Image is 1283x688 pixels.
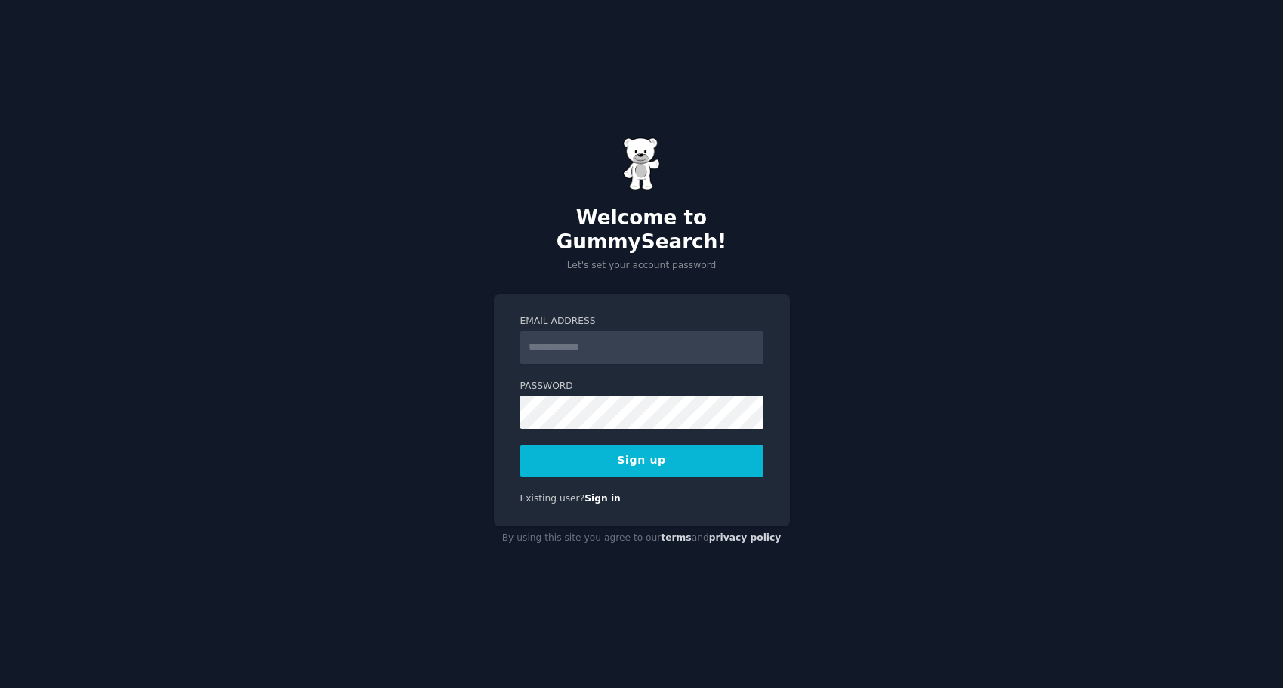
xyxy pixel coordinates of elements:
a: terms [661,532,691,543]
button: Sign up [520,445,763,477]
label: Password [520,380,763,393]
label: Email Address [520,315,763,329]
img: Gummy Bear [623,137,661,190]
h2: Welcome to GummySearch! [494,206,790,254]
div: By using this site you agree to our and [494,526,790,551]
a: Sign in [584,493,621,504]
a: privacy policy [709,532,782,543]
p: Let's set your account password [494,259,790,273]
span: Existing user? [520,493,585,504]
